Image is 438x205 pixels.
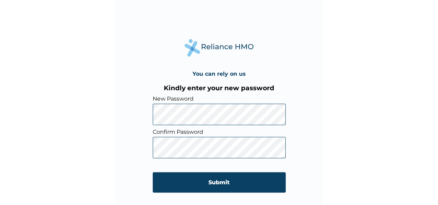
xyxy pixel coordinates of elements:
label: New Password [153,95,286,102]
h3: Kindly enter your new password [153,84,286,92]
h4: You can rely on us [193,71,246,77]
input: Submit [153,172,286,193]
label: Confirm Password [153,129,286,135]
img: Reliance Health's Logo [185,39,254,57]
